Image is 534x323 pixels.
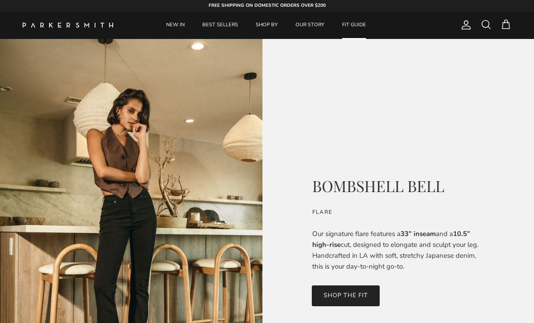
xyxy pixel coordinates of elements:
a: FIT GUIDE [334,11,374,39]
a: SHOP BY [248,11,286,39]
a: Account [457,19,472,30]
div: Primary [135,11,397,39]
a: OUR STORY [287,11,333,39]
img: Parker Smith [23,23,113,28]
h2: BOMBSHELL BELL [312,177,484,195]
strong: 10.5” high-rise [312,229,470,249]
strong: 33” inseam [400,229,436,238]
strong: FREE SHIPPING ON DOMESTIC ORDERS OVER $200 [209,2,326,9]
div: FLARE [312,209,484,216]
a: BEST SELLERS [194,11,246,39]
p: Our signature flare features a and a cut, designed to elongate and sculpt your leg. Handcrafted i... [312,228,484,272]
a: SHOP THE FIT [312,285,380,306]
a: NEW IN [158,11,193,39]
